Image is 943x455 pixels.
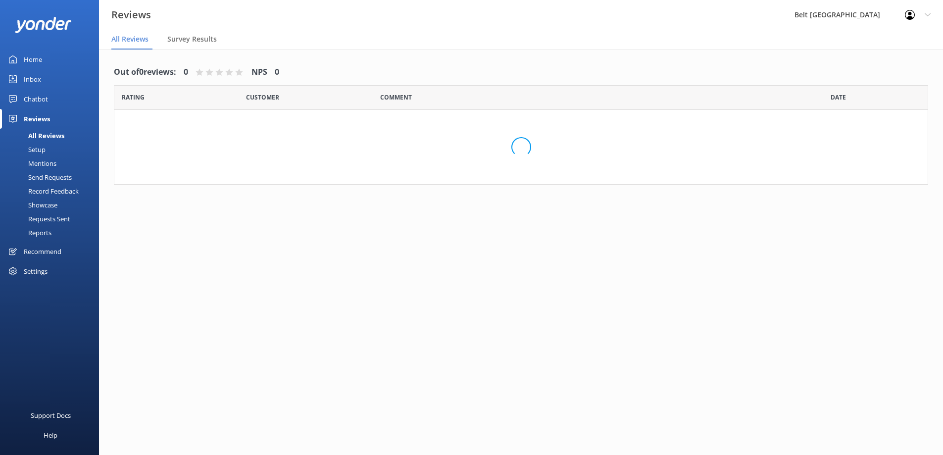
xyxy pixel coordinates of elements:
span: All Reviews [111,34,149,44]
a: Reports [6,226,99,240]
div: Support Docs [31,405,71,425]
div: Reports [6,226,51,240]
div: All Reviews [6,129,64,143]
div: Inbox [24,69,41,89]
h4: 0 [275,66,279,79]
span: Date [122,93,145,102]
div: Showcase [6,198,57,212]
a: Showcase [6,198,99,212]
div: Setup [6,143,46,156]
img: yonder-white-logo.png [15,17,72,33]
h3: Reviews [111,7,151,23]
span: Date [246,93,279,102]
div: Requests Sent [6,212,70,226]
span: Question [380,93,412,102]
div: Chatbot [24,89,48,109]
span: Survey Results [167,34,217,44]
h4: 0 [184,66,188,79]
a: All Reviews [6,129,99,143]
h4: NPS [251,66,267,79]
div: Help [44,425,57,445]
a: Setup [6,143,99,156]
a: Record Feedback [6,184,99,198]
a: Mentions [6,156,99,170]
div: Mentions [6,156,56,170]
div: Recommend [24,242,61,261]
a: Requests Sent [6,212,99,226]
div: Settings [24,261,48,281]
span: Date [831,93,846,102]
div: Home [24,50,42,69]
div: Send Requests [6,170,72,184]
h4: Out of 0 reviews: [114,66,176,79]
a: Send Requests [6,170,99,184]
div: Reviews [24,109,50,129]
div: Record Feedback [6,184,79,198]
